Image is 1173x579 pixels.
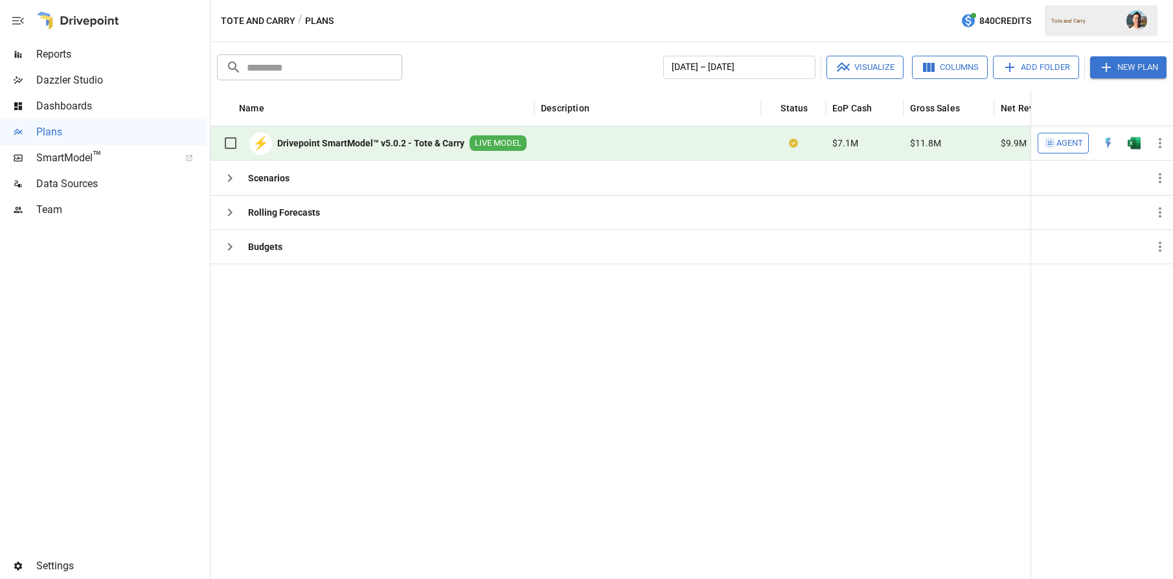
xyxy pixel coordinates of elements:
button: Tote and Carry [221,13,295,29]
div: Status [780,103,808,113]
span: Dashboards [36,98,207,114]
div: Tote and Carry [1051,18,1119,24]
span: Data Sources [36,176,207,192]
div: Open in Quick Edit [1102,137,1115,150]
span: $9.9M [1001,137,1027,150]
span: Plans [36,124,207,140]
button: [DATE] – [DATE] [663,56,815,79]
b: Rolling Forecasts [248,206,320,219]
b: Scenarios [248,172,290,185]
div: Name [239,103,264,113]
button: 840Credits [955,9,1036,33]
span: $7.1M [832,137,858,150]
span: Team [36,202,207,218]
button: Visualize [826,56,904,79]
span: Settings [36,558,207,574]
button: Add Folder [993,56,1079,79]
button: New Plan [1090,56,1167,78]
button: Agent [1038,133,1089,153]
div: / [298,13,302,29]
span: 840 Credits [979,13,1031,29]
div: Description [541,103,589,113]
span: Reports [36,47,207,62]
img: g5qfjXmAAAAABJRU5ErkJggg== [1128,137,1141,150]
div: Your plan has changes in Excel that are not reflected in the Drivepoint Data Warehouse, select "S... [789,137,798,150]
span: SmartModel [36,150,171,166]
img: quick-edit-flash.b8aec18c.svg [1102,137,1115,150]
div: EoP Cash [832,103,872,113]
span: Agent [1056,136,1083,151]
span: Dazzler Studio [36,73,207,88]
span: $11.8M [910,137,941,150]
div: Gross Sales [910,103,960,113]
b: Drivepoint SmartModel™ v5.0.2 - Tote & Carry [277,137,464,150]
span: ™ [93,148,102,165]
div: Net Revenue [1001,103,1055,113]
div: Open in Excel [1128,137,1141,150]
span: LIVE MODEL [470,137,527,150]
b: Budgets [248,240,282,253]
div: ⚡ [249,132,272,155]
button: Columns [912,56,988,79]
